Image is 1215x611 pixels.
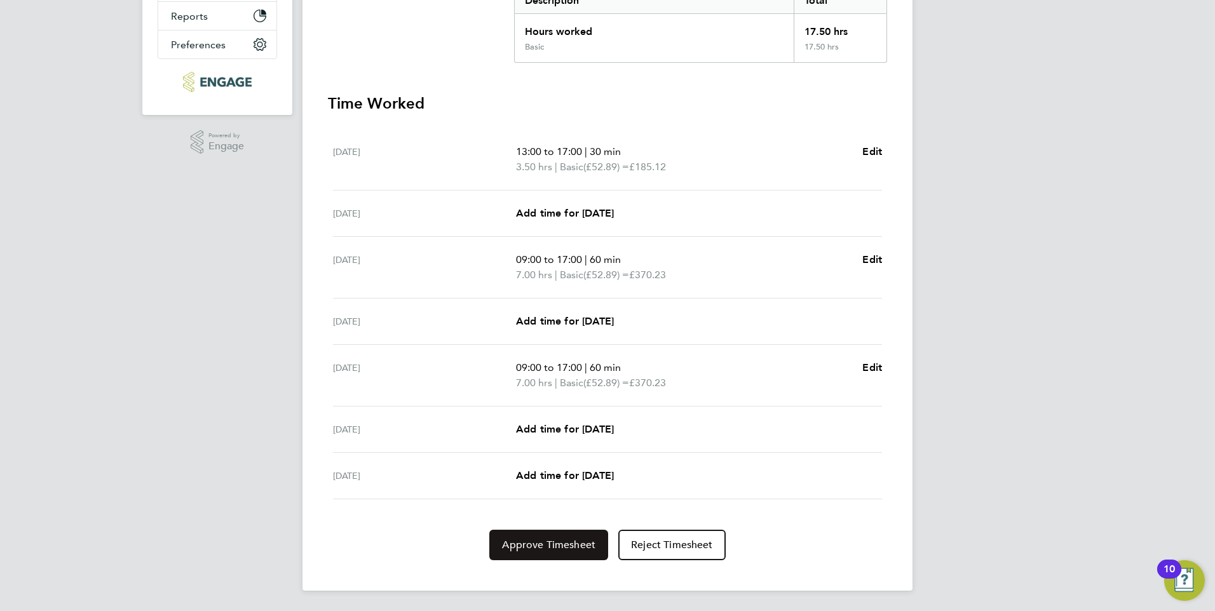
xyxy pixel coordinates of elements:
[516,206,614,221] a: Add time for [DATE]
[516,314,614,329] a: Add time for [DATE]
[516,468,614,483] a: Add time for [DATE]
[794,14,886,42] div: 17.50 hrs
[525,42,544,52] div: Basic
[516,253,582,265] span: 09:00 to 17:00
[862,360,882,375] a: Edit
[583,377,629,389] span: (£52.89) =
[590,361,621,373] span: 60 min
[585,145,587,158] span: |
[333,468,516,483] div: [DATE]
[555,377,557,389] span: |
[171,10,208,22] span: Reports
[560,375,583,391] span: Basic
[629,269,666,281] span: £370.23
[489,530,608,560] button: Approve Timesheet
[590,253,621,265] span: 60 min
[328,93,887,114] h3: Time Worked
[794,42,886,62] div: 17.50 hrs
[862,361,882,373] span: Edit
[333,144,516,175] div: [DATE]
[516,469,614,481] span: Add time for [DATE]
[183,72,251,92] img: ncclondon-logo-retina.png
[583,269,629,281] span: (£52.89) =
[516,361,582,373] span: 09:00 to 17:00
[515,14,794,42] div: Hours worked
[862,252,882,267] a: Edit
[516,315,614,327] span: Add time for [DATE]
[208,141,244,152] span: Engage
[618,530,726,560] button: Reject Timesheet
[502,539,595,551] span: Approve Timesheet
[516,207,614,219] span: Add time for [DATE]
[158,2,276,30] button: Reports
[555,269,557,281] span: |
[1164,560,1205,601] button: Open Resource Center, 10 new notifications
[585,253,587,265] span: |
[862,144,882,159] a: Edit
[631,539,713,551] span: Reject Timesheet
[585,361,587,373] span: |
[555,161,557,173] span: |
[516,423,614,435] span: Add time for [DATE]
[629,161,666,173] span: £185.12
[516,422,614,437] a: Add time for [DATE]
[560,159,583,175] span: Basic
[590,145,621,158] span: 30 min
[158,30,276,58] button: Preferences
[333,206,516,221] div: [DATE]
[333,422,516,437] div: [DATE]
[583,161,629,173] span: (£52.89) =
[560,267,583,283] span: Basic
[862,145,882,158] span: Edit
[516,377,552,389] span: 7.00 hrs
[333,252,516,283] div: [DATE]
[516,161,552,173] span: 3.50 hrs
[1164,569,1175,586] div: 10
[516,269,552,281] span: 7.00 hrs
[516,145,582,158] span: 13:00 to 17:00
[862,253,882,265] span: Edit
[171,39,226,51] span: Preferences
[333,360,516,391] div: [DATE]
[629,377,666,389] span: £370.23
[158,72,277,92] a: Go to home page
[191,130,245,154] a: Powered byEngage
[208,130,244,141] span: Powered by
[333,314,516,329] div: [DATE]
